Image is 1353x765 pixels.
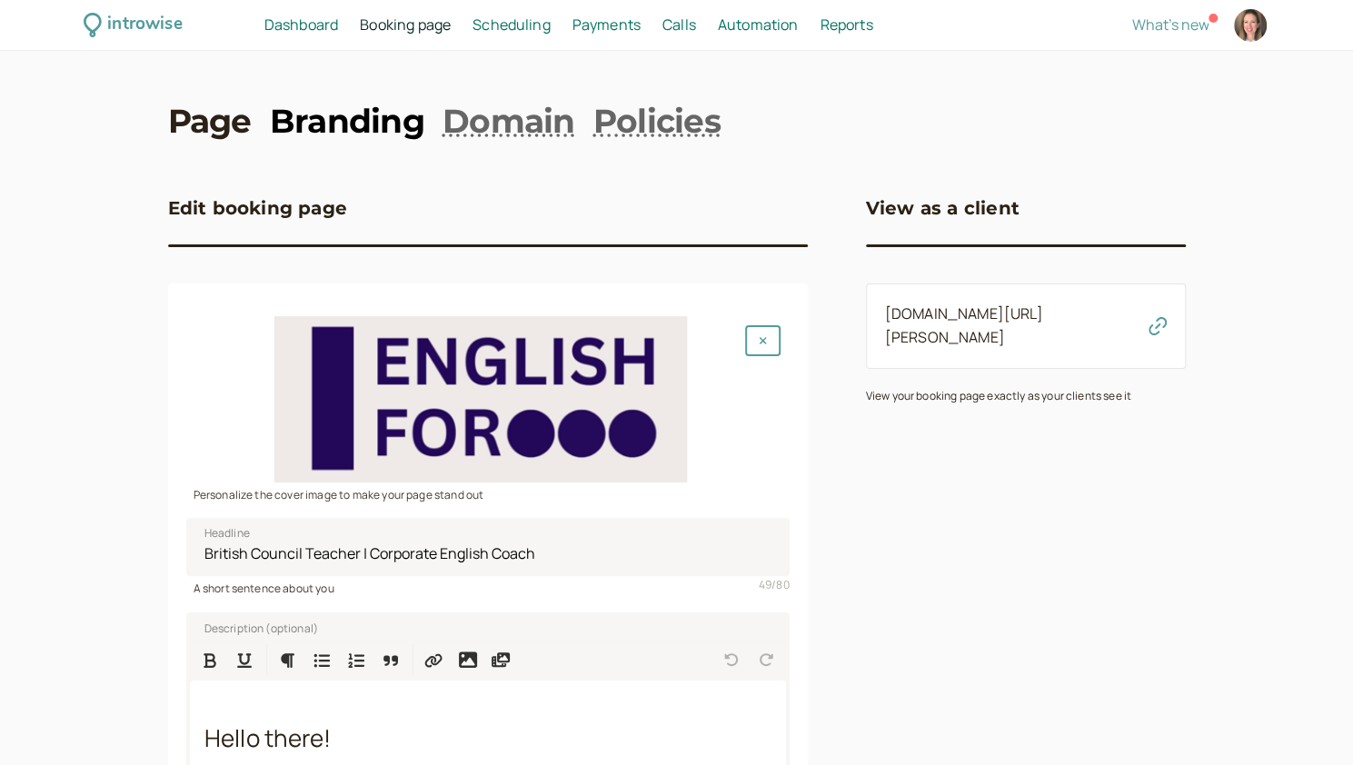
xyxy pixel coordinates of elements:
[264,14,338,37] a: Dashboard
[572,15,641,35] span: Payments
[186,482,790,503] div: Personalize the cover image to make your page stand out
[866,194,1020,223] h3: View as a client
[572,14,641,37] a: Payments
[190,618,319,636] label: Description (optional)
[194,643,226,676] button: Format Bold
[305,643,338,676] button: Bulleted List
[270,98,424,144] a: Branding
[443,98,575,144] a: Domain
[271,643,303,676] button: Formatting Options
[228,643,261,676] button: Format Underline
[186,518,790,576] input: Headline
[715,643,748,676] button: Undo
[360,15,451,35] span: Booking page
[340,643,373,676] button: Numbered List
[820,15,872,35] span: Reports
[473,14,551,37] a: Scheduling
[866,388,1131,403] small: View your booking page exactly as your clients see it
[1231,6,1269,45] a: Account
[662,14,696,37] a: Calls
[84,11,183,39] a: introwise
[168,194,347,223] h3: Edit booking page
[473,15,551,35] span: Scheduling
[885,303,1044,347] a: [DOMAIN_NAME][URL][PERSON_NAME]
[1132,15,1209,35] span: What's new
[417,643,450,676] button: Insert Link
[718,14,799,37] a: Automation
[484,643,517,676] button: Insert media
[452,643,484,676] button: Insert image
[1132,16,1209,33] button: What's new
[745,325,781,356] button: Remove
[186,576,790,597] div: A short sentence about you
[750,643,782,676] button: Redo
[374,643,407,676] button: Quote
[593,98,721,144] a: Policies
[820,14,872,37] a: Reports
[204,721,332,754] span: Hello there!
[107,11,182,39] div: introwise
[264,15,338,35] span: Dashboard
[360,14,451,37] a: Booking page
[168,98,252,144] a: Page
[204,524,250,542] span: Headline
[662,15,696,35] span: Calls
[1262,678,1353,765] iframe: Chat Widget
[718,15,799,35] span: Automation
